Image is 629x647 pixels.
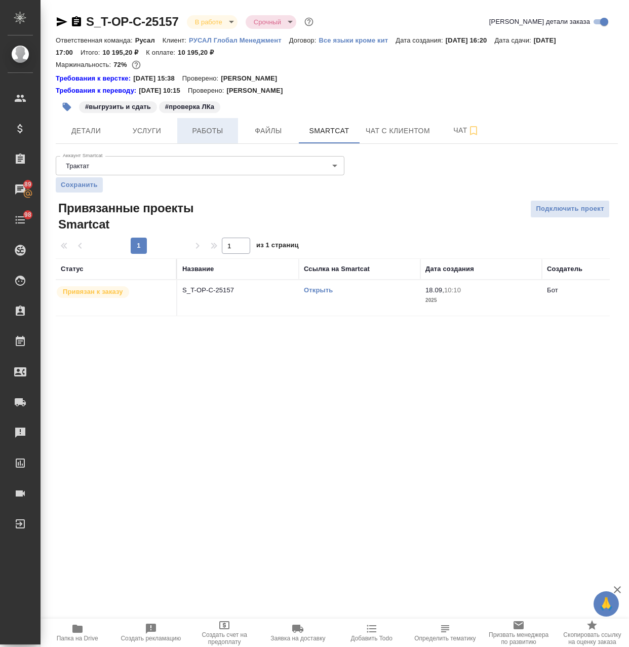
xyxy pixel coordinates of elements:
p: 18.09, [425,286,444,294]
span: Заявка на доставку [270,635,325,642]
span: Чат [442,124,491,137]
span: [PERSON_NAME] детали заказа [489,17,590,27]
a: Открыть [304,286,333,294]
p: Договор: [289,36,319,44]
span: Призвать менеджера по развитию [488,631,549,645]
button: Призвать менеджера по развитию [482,619,556,647]
div: В работе [246,15,296,29]
span: Создать рекламацию [121,635,181,642]
span: Файлы [244,125,293,137]
p: Дата создания: [396,36,445,44]
p: Все языки кроме кит [319,36,396,44]
button: Доп статусы указывают на важность/срочность заказа [302,15,316,28]
span: выгрузить и сдать [78,102,158,110]
span: Услуги [123,125,171,137]
p: Бот [547,286,558,294]
span: Скопировать ссылку на оценку заказа [562,631,623,645]
p: Привязан к заказу [63,287,123,297]
p: Дата сдачи: [494,36,533,44]
p: 2025 [425,295,537,306]
p: 10 195,20 ₽ [102,49,146,56]
p: #проверка ЛКа [165,102,214,112]
button: Скопировать ссылку [70,16,83,28]
button: Скопировать ссылку на оценку заказа [556,619,629,647]
div: Статус [61,264,84,274]
p: Ответственная команда: [56,36,135,44]
button: Сохранить [56,177,103,193]
span: Определить тематику [414,635,476,642]
div: Создатель [547,264,582,274]
span: 98 [18,210,37,220]
a: Все языки кроме кит [319,35,396,44]
p: 10:10 [444,286,461,294]
button: Заявка на доставку [261,619,335,647]
button: Определить тематику [408,619,482,647]
span: Папка на Drive [57,635,98,642]
p: [DATE] 16:20 [446,36,495,44]
span: 89 [18,179,37,189]
div: Нажми, чтобы открыть папку с инструкцией [56,86,139,96]
p: 10 195,20 ₽ [178,49,221,56]
p: [DATE] 10:15 [139,86,188,96]
button: Срочный [251,18,284,26]
p: Итого: [81,49,102,56]
p: Проверено: [188,86,227,96]
button: Подключить проект [530,200,610,218]
p: Проверено: [182,73,221,84]
div: В работе [187,15,238,29]
p: 72% [113,61,129,68]
a: 89 [3,177,38,202]
div: Трактат [56,156,344,175]
div: Ссылка на Smartcat [304,264,370,274]
button: В работе [192,18,225,26]
a: Требования к верстке: [56,73,133,84]
button: 🙏 [594,591,619,617]
p: Маржинальность: [56,61,113,68]
a: Требования к переводу: [56,86,139,96]
button: Скопировать ссылку для ЯМессенджера [56,16,68,28]
span: Детали [62,125,110,137]
div: Название [182,264,214,274]
span: из 1 страниц [256,239,299,254]
a: 98 [3,207,38,233]
p: [PERSON_NAME] [221,73,285,84]
button: Создать рекламацию [114,619,187,647]
div: Дата создания [425,264,474,274]
span: Работы [183,125,232,137]
button: Трактат [63,162,92,170]
p: S_T-OP-C-25157 [182,285,294,295]
button: Добавить Todo [335,619,408,647]
span: Подключить проект [536,203,604,215]
p: РУСАЛ Глобал Менеджмент [189,36,289,44]
p: [DATE] 15:38 [133,73,182,84]
span: Добавить Todo [350,635,392,642]
span: Smartcat [305,125,353,137]
button: Папка на Drive [41,619,114,647]
p: #выгрузить и сдать [85,102,151,112]
a: S_T-OP-C-25157 [86,15,179,28]
p: Клиент: [163,36,189,44]
span: Сохранить [61,180,98,190]
span: 🙏 [598,593,615,615]
a: РУСАЛ Глобал Менеджмент [189,35,289,44]
p: Русал [135,36,163,44]
span: Создать счет на предоплату [194,631,255,645]
p: К оплате: [146,49,178,56]
button: Добавить тэг [56,96,78,118]
button: Создать счет на предоплату [188,619,261,647]
span: Чат с клиентом [366,125,430,137]
svg: Подписаться [467,125,480,137]
span: Привязанные проекты Smartcat [56,200,243,233]
p: [PERSON_NAME] [226,86,290,96]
